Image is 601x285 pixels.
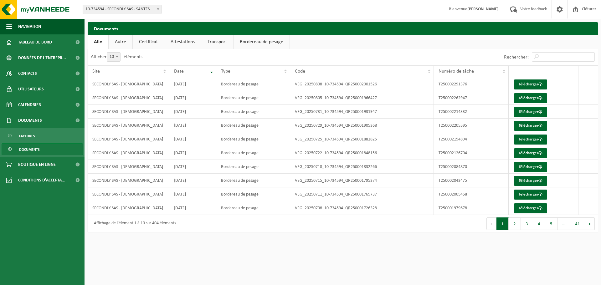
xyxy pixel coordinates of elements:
label: Rechercher: [504,55,529,60]
h2: Documents [88,22,598,34]
td: T250002291376 [434,77,509,91]
span: Date [174,69,184,74]
a: Alle [88,35,108,49]
span: … [557,217,570,230]
span: Type [221,69,230,74]
td: SECONDLY SAS - [DEMOGRAPHIC_DATA] [88,119,169,132]
td: Bordereau de pesage [216,91,290,105]
button: Next [585,217,595,230]
span: Tableau de bord [18,34,52,50]
strong: [PERSON_NAME] [467,7,499,12]
td: [DATE] [169,201,216,215]
td: VEG_20250718_10-734594_QR250001832266 [290,160,434,174]
a: Télécharger [514,176,547,186]
td: VEG_20250725_10-734594_QR250001882825 [290,132,434,146]
a: Télécharger [514,135,547,145]
span: 10 [107,52,121,62]
td: [DATE] [169,146,216,160]
a: Attestations [164,35,201,49]
a: Documents [2,143,83,155]
a: Télécharger [514,148,547,158]
td: SECONDLY SAS - [DEMOGRAPHIC_DATA] [88,160,169,174]
button: 1 [496,217,509,230]
span: 10 [107,53,120,61]
span: Numéro de tâche [439,69,474,74]
td: Bordereau de pesage [216,174,290,187]
td: [DATE] [169,132,216,146]
a: Télécharger [514,162,547,172]
td: VEG_20250711_10-734594_QR250001765737 [290,187,434,201]
td: Bordereau de pesage [216,77,290,91]
td: [DATE] [169,119,216,132]
button: 2 [509,217,521,230]
td: [DATE] [169,91,216,105]
td: Bordereau de pesage [216,119,290,132]
td: Bordereau de pesage [216,201,290,215]
a: Télécharger [514,203,547,213]
td: SECONDLY SAS - [DEMOGRAPHIC_DATA] [88,174,169,187]
td: SECONDLY SAS - [DEMOGRAPHIC_DATA] [88,146,169,160]
td: VEG_20250729_10-734594_QR250001905368 [290,119,434,132]
td: Bordereau de pesage [216,132,290,146]
button: 3 [521,217,533,230]
td: [DATE] [169,77,216,91]
td: SECONDLY SAS - [DEMOGRAPHIC_DATA] [88,105,169,119]
button: 5 [545,217,557,230]
button: 41 [570,217,585,230]
button: 4 [533,217,545,230]
td: [DATE] [169,174,216,187]
td: VEG_20250722_10-734594_QR250001848156 [290,146,434,160]
td: T250001979678 [434,201,509,215]
td: SECONDLY SAS - [DEMOGRAPHIC_DATA] [88,77,169,91]
span: Calendrier [18,97,41,113]
div: Affichage de l'élément 1 à 10 sur 404 éléments [91,218,176,229]
label: Afficher éléments [91,54,142,59]
span: Utilisateurs [18,81,44,97]
span: Navigation [18,19,41,34]
span: Contacts [18,66,37,81]
td: [DATE] [169,160,216,174]
a: Autre [109,35,132,49]
td: T250002043475 [434,174,509,187]
td: T250002154894 [434,132,509,146]
td: SECONDLY SAS - [DEMOGRAPHIC_DATA] [88,91,169,105]
td: T250002084870 [434,160,509,174]
td: T250002205595 [434,119,509,132]
td: Bordereau de pesage [216,146,290,160]
span: Données de l'entrepr... [18,50,66,66]
td: Bordereau de pesage [216,160,290,174]
a: Télécharger [514,107,547,117]
td: T250002214332 [434,105,509,119]
a: Certificat [133,35,164,49]
td: [DATE] [169,187,216,201]
a: Télécharger [514,79,547,89]
a: Télécharger [514,121,547,131]
td: SECONDLY SAS - [DEMOGRAPHIC_DATA] [88,187,169,201]
td: VEG_20250805_10-734594_QR250001966427 [290,91,434,105]
span: Boutique en ligne [18,157,56,172]
td: VEG_20250715_10-734594_QR250001795374 [290,174,434,187]
span: Code [295,69,305,74]
a: Factures [2,130,83,142]
span: Conditions d'accepta... [18,172,65,188]
td: VEG_20250731_10-734594_QR250001931947 [290,105,434,119]
span: Documents [19,144,40,155]
td: Bordereau de pesage [216,187,290,201]
td: SECONDLY SAS - [DEMOGRAPHIC_DATA] [88,132,169,146]
span: Factures [19,130,35,142]
td: T250002005458 [434,187,509,201]
a: Transport [201,35,233,49]
td: [DATE] [169,105,216,119]
td: SECONDLY SAS - [DEMOGRAPHIC_DATA] [88,201,169,215]
a: Télécharger [514,190,547,200]
td: T250002262947 [434,91,509,105]
td: Bordereau de pesage [216,105,290,119]
span: 10-734594 - SECONDLY SAS - SANTES [83,5,162,14]
span: Site [92,69,100,74]
span: Documents [18,113,42,128]
td: VEG_20250808_10-734594_QR250002001526 [290,77,434,91]
td: VEG_20250708_10-734594_QR250001726328 [290,201,434,215]
button: Previous [486,217,496,230]
a: Télécharger [514,93,547,103]
span: 10-734594 - SECONDLY SAS - SANTES [83,5,161,14]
